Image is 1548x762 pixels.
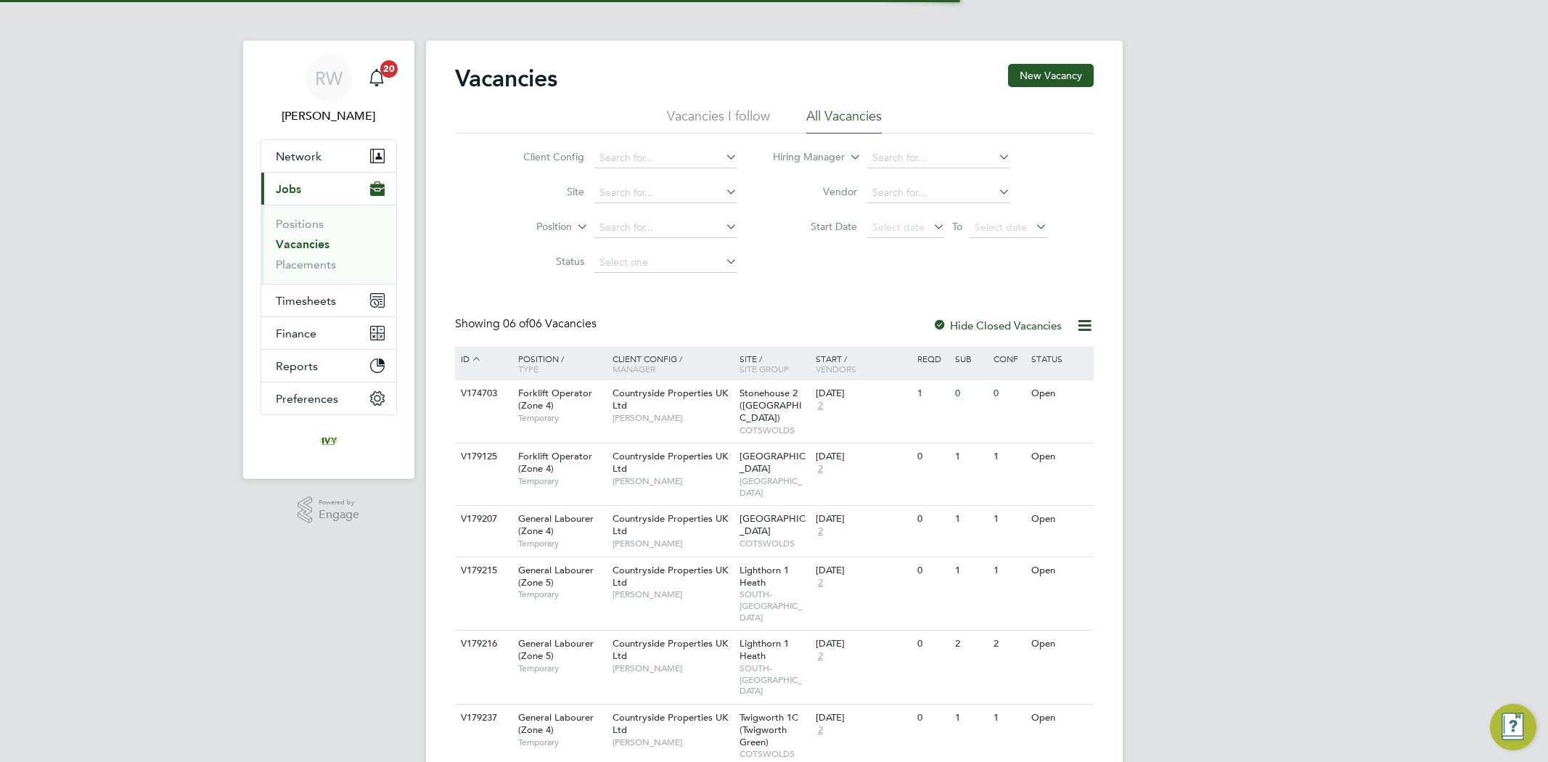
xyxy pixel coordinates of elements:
[816,712,910,724] div: [DATE]
[457,557,508,584] div: V179215
[816,451,910,463] div: [DATE]
[740,475,808,498] span: [GEOGRAPHIC_DATA]
[816,577,825,589] span: 2
[613,475,732,487] span: [PERSON_NAME]
[951,443,989,470] div: 1
[1028,705,1091,732] div: Open
[594,148,737,168] input: Search for...
[990,631,1028,657] div: 2
[951,631,989,657] div: 2
[914,631,951,657] div: 0
[613,663,732,674] span: [PERSON_NAME]
[1028,631,1091,657] div: Open
[276,217,324,231] a: Positions
[362,55,391,102] a: 20
[774,220,857,233] label: Start Date
[261,205,396,284] div: Jobs
[933,319,1062,332] label: Hide Closed Vacancies
[736,346,812,381] div: Site /
[261,284,396,316] button: Timesheets
[816,513,910,525] div: [DATE]
[816,400,825,412] span: 2
[951,705,989,732] div: 1
[867,183,1010,203] input: Search for...
[1008,64,1094,87] button: New Vacancy
[518,711,594,736] span: General Labourer (Zone 4)
[457,705,508,732] div: V179237
[518,387,592,411] span: Forklift Operator (Zone 4)
[243,41,414,479] nav: Main navigation
[948,217,967,236] span: To
[816,650,825,663] span: 2
[740,711,798,748] span: Twigworth 1C (Twigworth Green)
[507,346,609,381] div: Position /
[518,512,594,537] span: General Labourer (Zone 4)
[806,107,882,134] li: All Vacancies
[740,748,808,760] span: COTSWOLDS
[380,60,398,78] span: 20
[816,363,856,374] span: Vendors
[276,294,336,308] span: Timesheets
[518,663,605,674] span: Temporary
[740,450,806,475] span: [GEOGRAPHIC_DATA]
[1028,346,1091,371] div: Status
[298,496,359,524] a: Powered byEngage
[518,538,605,549] span: Temporary
[740,363,789,374] span: Site Group
[951,557,989,584] div: 1
[261,317,396,349] button: Finance
[812,346,914,381] div: Start /
[613,450,728,475] span: Countryside Properties UK Ltd
[518,475,605,487] span: Temporary
[1028,506,1091,533] div: Open
[613,387,728,411] span: Countryside Properties UK Ltd
[317,430,340,453] img: ivyresourcegroup-logo-retina.png
[594,218,737,238] input: Search for...
[261,107,397,125] span: Rob Winchle
[261,350,396,382] button: Reports
[518,450,592,475] span: Forklift Operator (Zone 4)
[914,506,951,533] div: 0
[276,149,322,163] span: Network
[276,182,301,196] span: Jobs
[518,589,605,600] span: Temporary
[503,316,597,331] span: 06 Vacancies
[990,506,1028,533] div: 1
[518,363,538,374] span: Type
[501,255,584,268] label: Status
[914,557,951,584] div: 0
[503,316,529,331] span: 06 of
[457,346,508,372] div: ID
[501,150,584,163] label: Client Config
[975,221,1027,234] span: Select date
[914,443,951,470] div: 0
[816,565,910,577] div: [DATE]
[816,525,825,538] span: 2
[613,363,655,374] span: Manager
[613,564,728,589] span: Countryside Properties UK Ltd
[319,496,359,509] span: Powered by
[1028,443,1091,470] div: Open
[613,637,728,662] span: Countryside Properties UK Ltd
[455,316,599,332] div: Showing
[457,380,508,407] div: V174703
[990,443,1028,470] div: 1
[740,637,789,662] span: Lighthorn 1 Heath
[261,140,396,172] button: Network
[455,64,557,93] h2: Vacancies
[613,538,732,549] span: [PERSON_NAME]
[990,705,1028,732] div: 1
[740,538,808,549] span: COTSWOLDS
[501,185,584,198] label: Site
[774,185,857,198] label: Vendor
[990,346,1028,371] div: Conf
[518,564,594,589] span: General Labourer (Zone 5)
[990,557,1028,584] div: 1
[667,107,770,134] li: Vacancies I follow
[872,221,925,234] span: Select date
[914,705,951,732] div: 0
[740,663,808,697] span: SOUTH-[GEOGRAPHIC_DATA]
[1490,704,1536,750] button: Engage Resource Center
[914,346,951,371] div: Reqd
[261,173,396,205] button: Jobs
